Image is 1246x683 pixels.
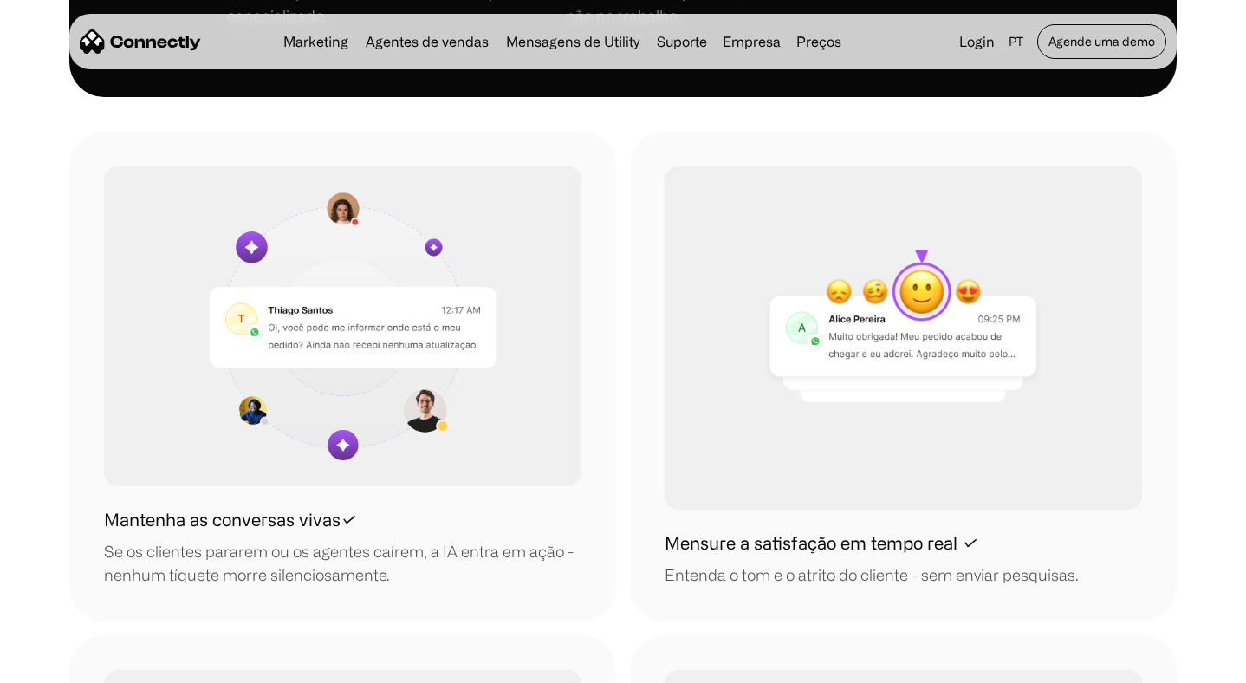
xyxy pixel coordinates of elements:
[952,29,1002,54] a: Login
[104,507,357,533] h1: Mantenha as conversas vivas✓
[35,653,104,677] ul: Language list
[1002,29,1034,54] div: pt
[1037,24,1166,59] a: Agende uma demo
[650,35,714,49] a: Suporte
[665,530,978,556] h1: Mensure a satisfação em tempo real ✓
[789,35,848,49] a: Preços
[1009,29,1023,54] div: pt
[104,540,581,587] div: Se os clientes pararem ou os agentes caírem, a IA entra em ação - nenhum tíquete morre silenciosa...
[499,35,646,49] a: Mensagens de Utility
[17,651,104,677] aside: Language selected: Português (Brasil)
[665,563,1078,587] div: Entenda o tom e o atrito do cliente - sem enviar pesquisas.
[359,35,496,49] a: Agentes de vendas
[723,29,781,54] div: Empresa
[717,29,786,54] div: Empresa
[276,35,355,49] a: Marketing
[80,29,201,55] a: home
